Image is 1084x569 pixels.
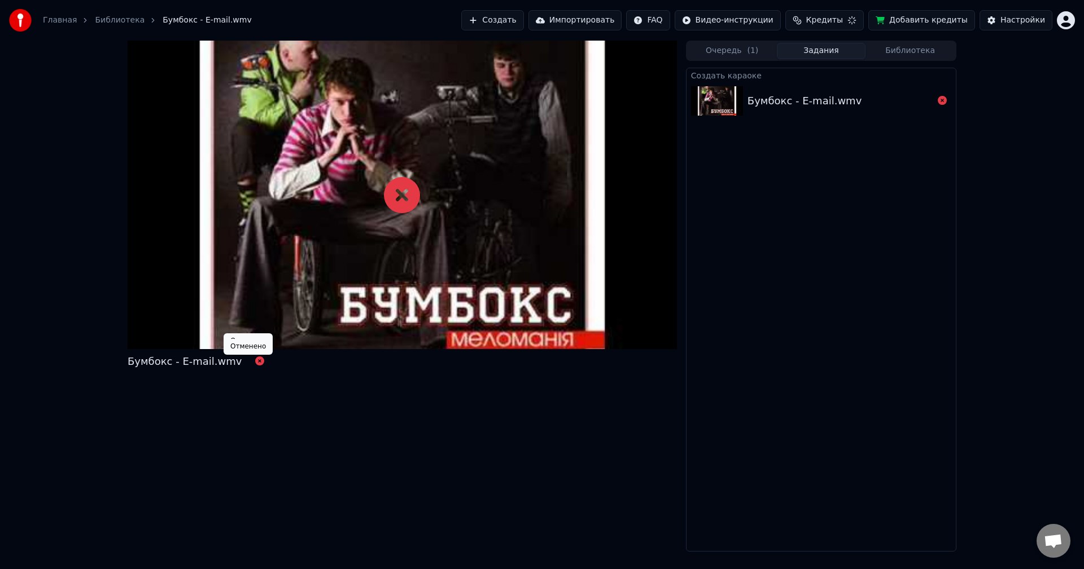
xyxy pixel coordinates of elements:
[785,10,864,30] button: Кредиты
[688,43,777,59] button: Очередь
[747,45,758,56] span: ( 1 )
[224,339,273,355] div: Отменено
[866,43,955,59] button: Библиотека
[163,15,251,26] span: Бумбокс - E-mail.wmv
[528,10,622,30] button: Импортировать
[1037,524,1070,558] a: Открытый чат
[9,9,32,32] img: youka
[748,93,862,109] div: Бумбокс - E-mail.wmv
[675,10,781,30] button: Видео-инструкции
[626,10,670,30] button: FAQ
[128,354,242,369] div: Бумбокс - E-mail.wmv
[95,15,145,26] a: Библиотека
[461,10,523,30] button: Создать
[43,15,77,26] a: Главная
[806,15,843,26] span: Кредиты
[868,10,975,30] button: Добавить кредиты
[224,333,273,349] div: Отменено
[43,15,252,26] nav: breadcrumb
[1000,15,1045,26] div: Настройки
[777,43,866,59] button: Задания
[687,68,956,82] div: Создать караоке
[980,10,1052,30] button: Настройки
